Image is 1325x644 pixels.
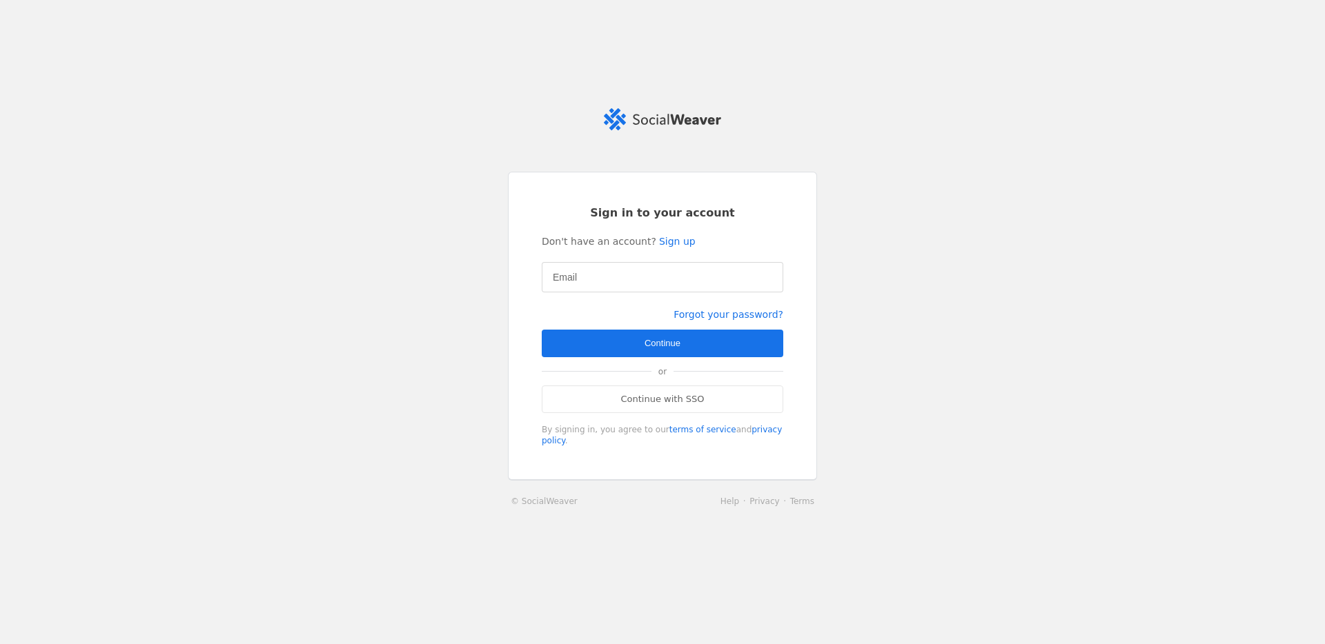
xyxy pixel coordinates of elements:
[739,494,749,508] li: ·
[542,234,656,248] span: Don't have an account?
[553,269,772,285] input: Email
[542,424,783,446] div: By signing in, you agree to our and .
[790,496,814,506] a: Terms
[542,385,783,413] a: Continue with SSO
[542,330,783,357] button: Continue
[659,234,696,248] a: Sign up
[645,336,680,350] span: Continue
[674,309,783,320] a: Forgot your password?
[553,269,577,285] mat-label: Email
[669,425,736,434] a: terms of service
[749,496,779,506] a: Privacy
[542,425,782,445] a: privacy policy
[511,494,578,508] a: © SocialWeaver
[720,496,739,506] a: Help
[590,205,735,221] span: Sign in to your account
[651,358,674,385] span: or
[780,494,790,508] li: ·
